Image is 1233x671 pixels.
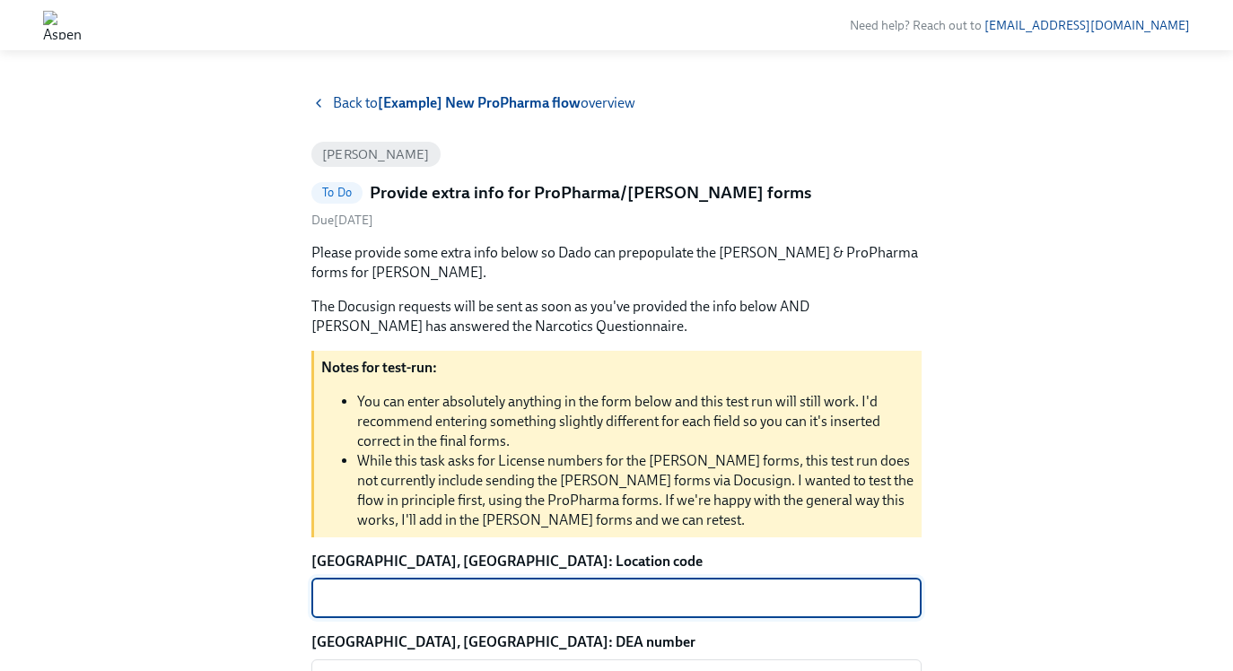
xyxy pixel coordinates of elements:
[311,552,922,571] label: [GEOGRAPHIC_DATA], [GEOGRAPHIC_DATA]: Location code
[311,186,363,199] span: To Do
[311,632,922,652] label: [GEOGRAPHIC_DATA], [GEOGRAPHIC_DATA]: DEA number
[311,213,373,228] span: Tuesday, September 23rd 2025, 4:00 am
[311,148,441,161] span: [PERSON_NAME]
[370,181,811,205] h5: Provide extra info for ProPharma/[PERSON_NAME] forms
[311,243,922,283] p: Please provide some extra info below so Dado can prepopulate the [PERSON_NAME] & ProPharma forms ...
[850,18,1190,33] span: Need help? Reach out to
[333,93,635,113] span: Back to overview
[357,451,914,530] li: While this task asks for License numbers for the [PERSON_NAME] forms, this test run does not curr...
[357,392,914,451] li: You can enter absolutely anything in the form below and this test run will still work. I'd recomm...
[321,359,437,376] strong: Notes for test-run:
[378,94,581,111] strong: [Example] New ProPharma flow
[311,93,922,113] a: Back to[Example] New ProPharma flowoverview
[311,297,922,336] p: The Docusign requests will be sent as soon as you've provided the info below AND [PERSON_NAME] ha...
[984,18,1190,33] a: [EMAIL_ADDRESS][DOMAIN_NAME]
[43,11,83,39] img: Aspen Dental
